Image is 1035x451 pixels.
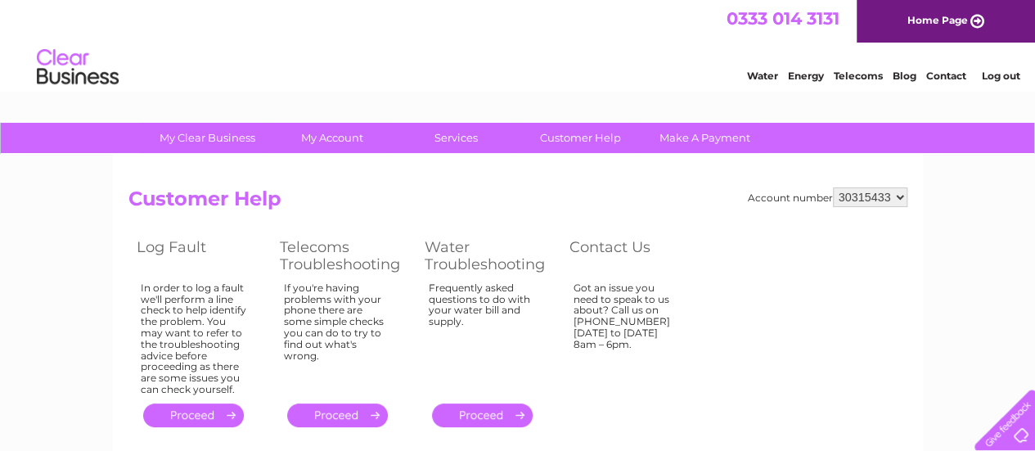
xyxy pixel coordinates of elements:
[389,123,524,153] a: Services
[926,70,966,82] a: Contact
[128,187,907,219] h2: Customer Help
[981,70,1019,82] a: Log out
[727,8,839,29] a: 0333 014 3131
[574,282,680,389] div: Got an issue you need to speak to us about? Call us on [PHONE_NUMBER] [DATE] to [DATE] 8am – 6pm.
[513,123,648,153] a: Customer Help
[287,404,388,427] a: .
[36,43,119,92] img: logo.png
[788,70,824,82] a: Energy
[132,9,905,79] div: Clear Business is a trading name of Verastar Limited (registered in [GEOGRAPHIC_DATA] No. 3667643...
[748,187,907,207] div: Account number
[432,404,533,427] a: .
[561,234,704,277] th: Contact Us
[834,70,883,82] a: Telecoms
[429,282,537,389] div: Frequently asked questions to do with your water bill and supply.
[140,123,275,153] a: My Clear Business
[141,282,247,395] div: In order to log a fault we'll perform a line check to help identify the problem. You may want to ...
[143,404,244,427] a: .
[272,234,416,277] th: Telecoms Troubleshooting
[284,282,392,389] div: If you're having problems with your phone there are some simple checks you can do to try to find ...
[264,123,399,153] a: My Account
[128,234,272,277] th: Log Fault
[637,123,772,153] a: Make A Payment
[747,70,778,82] a: Water
[893,70,916,82] a: Blog
[416,234,561,277] th: Water Troubleshooting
